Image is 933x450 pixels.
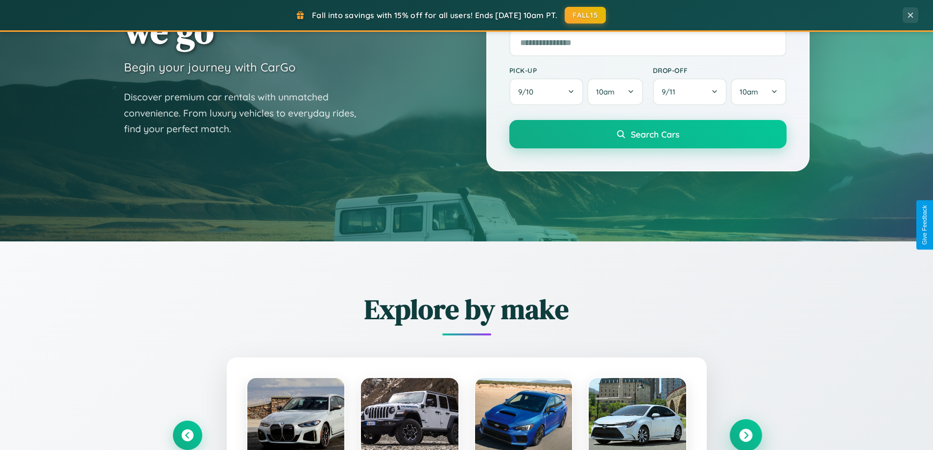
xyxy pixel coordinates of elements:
span: Fall into savings with 15% off for all users! Ends [DATE] 10am PT. [312,10,557,20]
button: 9/11 [653,78,727,105]
button: 10am [587,78,643,105]
h2: Explore by make [173,290,761,328]
button: FALL15 [565,7,606,24]
span: 10am [740,87,758,96]
button: Search Cars [509,120,787,148]
span: 10am [596,87,615,96]
p: Discover premium car rentals with unmatched convenience. From luxury vehicles to everyday rides, ... [124,89,369,137]
button: 10am [731,78,786,105]
span: 9 / 10 [518,87,538,96]
span: Search Cars [631,129,679,140]
button: 9/10 [509,78,584,105]
h3: Begin your journey with CarGo [124,60,296,74]
label: Drop-off [653,66,787,74]
label: Pick-up [509,66,643,74]
div: Give Feedback [921,205,928,245]
span: 9 / 11 [662,87,680,96]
